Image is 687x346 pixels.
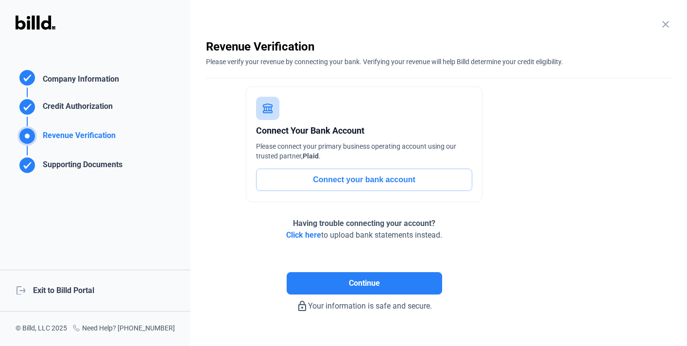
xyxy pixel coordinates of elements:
div: to upload bank statements instead. [286,218,442,241]
mat-icon: close [660,18,671,30]
img: Billd Logo [16,16,55,30]
div: Revenue Verification [39,130,116,146]
span: Click here [286,230,321,240]
div: Please connect your primary business operating account using our trusted partner, . [256,141,472,161]
div: Supporting Documents [39,159,122,175]
span: Plaid [303,152,319,160]
div: Revenue Verification [206,39,671,54]
div: Your information is safe and secure. [206,294,522,312]
div: Connect Your Bank Account [256,124,472,138]
div: Need Help? [PHONE_NUMBER] [72,323,175,334]
div: © Billd, LLC 2025 [16,323,67,334]
span: Having trouble connecting your account? [293,219,435,228]
span: Continue [349,277,380,289]
mat-icon: logout [16,285,25,294]
div: Company Information [39,73,119,87]
button: Connect your bank account [256,169,472,191]
button: Continue [287,272,442,294]
div: Credit Authorization [39,101,113,117]
mat-icon: lock_outline [296,300,308,312]
div: Please verify your revenue by connecting your bank. Verifying your revenue will help Billd determ... [206,54,671,67]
